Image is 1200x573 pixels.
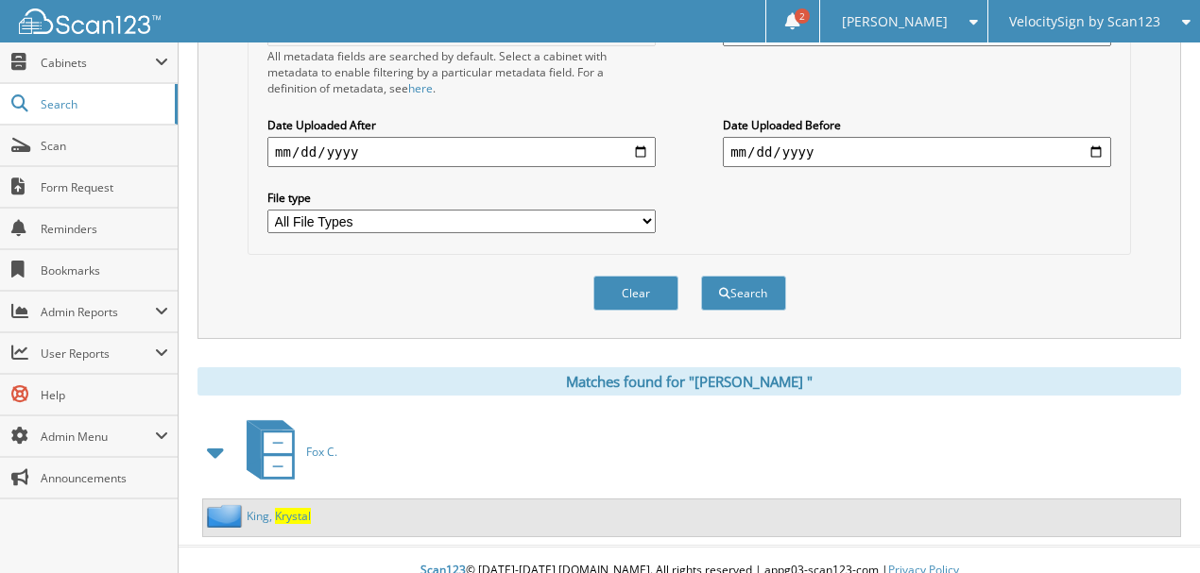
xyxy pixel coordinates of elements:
span: F o x C . [306,444,337,460]
span: Announcements [41,470,168,486]
span: K r y s t a l [275,508,311,524]
img: scan123-logo-white.svg [19,8,161,34]
input: start [267,137,656,167]
span: Reminders [41,221,168,237]
span: Bookmarks [41,262,168,278]
iframe: Chat Widget [1106,482,1200,573]
span: Scan [41,138,168,154]
span: [PERSON_NAME] [842,16,948,27]
button: Clear [593,276,678,311]
span: Search [41,96,165,112]
span: Cabinets [41,55,155,71]
label: Date Uploaded Before [723,117,1111,133]
label: File type [267,190,656,206]
span: Admin Reports [41,304,155,320]
span: VelocitySign by Scan123 [1009,16,1160,27]
button: Search [701,276,786,311]
a: Fox C. [235,414,337,489]
input: end [723,137,1111,167]
span: User Reports [41,345,155,362]
span: 2 [795,8,810,24]
img: folder2.png [207,504,247,528]
div: All metadata fields are searched by default. Select a cabinet with metadata to enable filtering b... [267,48,656,96]
label: Date Uploaded After [267,117,656,133]
div: Matches found for "[PERSON_NAME] " [197,367,1181,396]
a: King, Krystal [247,508,311,524]
a: here [408,80,433,96]
span: Form Request [41,179,168,195]
span: Admin Menu [41,429,155,445]
span: Help [41,387,168,403]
